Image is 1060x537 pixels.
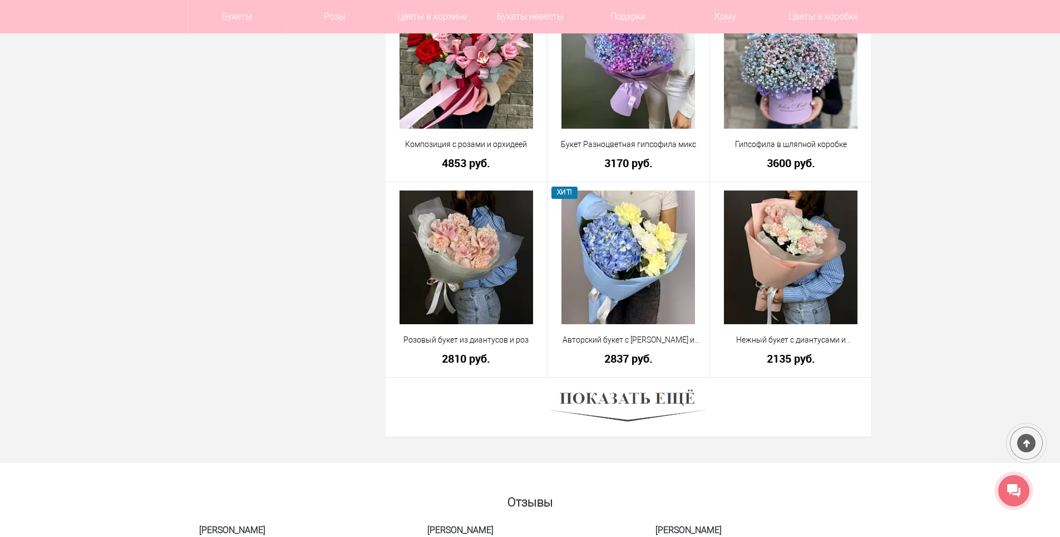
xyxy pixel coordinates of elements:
[555,157,702,169] a: 3170 руб.
[551,187,578,198] span: ХИТ!
[393,139,540,150] a: Композиция с розами и орхидеей
[561,191,695,324] img: Авторский букет с розами и голубой гортензией
[555,334,702,346] a: Авторский букет с [PERSON_NAME] и [PERSON_NAME]
[551,386,706,428] img: Показать ещё
[427,524,633,536] span: [PERSON_NAME]
[717,353,865,364] a: 2135 руб.
[717,139,865,150] a: Гипсофила в шляпной коробке
[188,490,872,509] h2: Отзывы
[393,353,540,364] a: 2810 руб.
[717,334,865,346] a: Нежный букет с диантусами и хризантемой
[724,191,857,324] img: Нежный букет с диантусами и хризантемой
[400,191,533,324] img: Розовый букет из диантусов и роз
[655,524,861,536] span: [PERSON_NAME]
[393,157,540,169] a: 4853 руб.
[551,402,706,411] a: Показать ещё
[555,353,702,364] a: 2837 руб.
[717,157,865,169] a: 3600 руб.
[555,139,702,150] a: Букет Разноцветная гипсофила микс
[393,334,540,346] a: Розовый букет из диантусов и роз
[199,524,405,536] span: [PERSON_NAME]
